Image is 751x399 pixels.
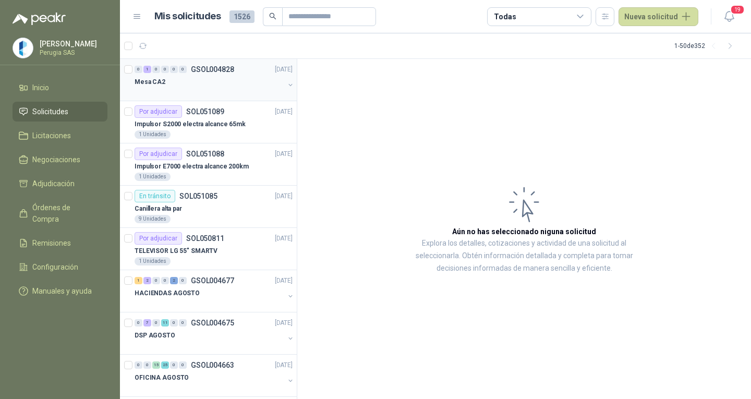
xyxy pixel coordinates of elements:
[32,285,92,297] span: Manuales y ayuda
[152,277,160,284] div: 0
[154,9,221,24] h1: Mis solicitudes
[730,5,745,15] span: 19
[135,277,142,284] div: 1
[170,361,178,369] div: 0
[135,77,165,87] p: Mesa CA2
[402,237,647,275] p: Explora los detalles, cotizaciones y actividad de una solicitud al seleccionarla. Obtén informaci...
[135,63,295,96] a: 0 1 0 0 0 0 GSOL004828[DATE] Mesa CA2
[13,257,107,277] a: Configuración
[179,361,187,369] div: 0
[135,190,175,202] div: En tránsito
[32,130,71,141] span: Licitaciones
[161,319,169,327] div: 11
[186,108,224,115] p: SOL051089
[170,66,178,73] div: 0
[13,198,107,229] a: Órdenes de Compra
[135,232,182,245] div: Por adjudicar
[135,317,295,350] a: 0 7 0 11 0 0 GSOL004675[DATE] DSP AGOSTO
[143,66,151,73] div: 1
[40,50,105,56] p: Perugia SAS
[179,192,217,200] p: SOL051085
[135,130,171,139] div: 1 Unidades
[13,233,107,253] a: Remisiones
[40,40,105,47] p: [PERSON_NAME]
[32,154,80,165] span: Negociaciones
[191,361,234,369] p: GSOL004663
[152,319,160,327] div: 0
[135,257,171,265] div: 1 Unidades
[452,226,596,237] h3: Aún no has seleccionado niguna solicitud
[135,105,182,118] div: Por adjudicar
[13,38,33,58] img: Company Logo
[619,7,698,26] button: Nueva solicitud
[13,174,107,194] a: Adjudicación
[229,10,255,23] span: 1526
[135,215,171,223] div: 9 Unidades
[143,277,151,284] div: 2
[13,126,107,146] a: Licitaciones
[135,288,200,298] p: HACIENDAS AGOSTO
[152,361,160,369] div: 15
[120,228,297,270] a: Por adjudicarSOL050811[DATE] TELEVISOR LG 55" SMARTV1 Unidades
[143,361,151,369] div: 0
[143,319,151,327] div: 7
[135,373,189,383] p: OFICINA AGOSTO
[275,234,293,244] p: [DATE]
[720,7,738,26] button: 19
[275,107,293,117] p: [DATE]
[13,78,107,98] a: Inicio
[275,149,293,159] p: [DATE]
[275,276,293,286] p: [DATE]
[120,101,297,143] a: Por adjudicarSOL051089[DATE] Impulsor S2000 electra alcance 65mk1 Unidades
[135,319,142,327] div: 0
[135,162,249,172] p: Impulsor E7000 electra alcance 200km
[32,237,71,249] span: Remisiones
[135,173,171,181] div: 1 Unidades
[32,82,49,93] span: Inicio
[120,143,297,186] a: Por adjudicarSOL051088[DATE] Impulsor E7000 electra alcance 200km1 Unidades
[32,106,68,117] span: Solicitudes
[161,66,169,73] div: 0
[275,318,293,328] p: [DATE]
[135,204,182,214] p: Canillera alta par
[170,319,178,327] div: 0
[674,38,738,54] div: 1 - 50 de 352
[32,202,98,225] span: Órdenes de Compra
[179,319,187,327] div: 0
[161,361,169,369] div: 25
[186,235,224,242] p: SOL050811
[191,319,234,327] p: GSOL004675
[179,277,187,284] div: 0
[275,191,293,201] p: [DATE]
[191,66,234,73] p: GSOL004828
[161,277,169,284] div: 0
[494,11,516,22] div: Todas
[13,281,107,301] a: Manuales y ayuda
[135,361,142,369] div: 0
[135,119,246,129] p: Impulsor S2000 electra alcance 65mk
[32,261,78,273] span: Configuración
[275,65,293,75] p: [DATE]
[275,360,293,370] p: [DATE]
[170,277,178,284] div: 2
[135,274,295,308] a: 1 2 0 0 2 0 GSOL004677[DATE] HACIENDAS AGOSTO
[120,186,297,228] a: En tránsitoSOL051085[DATE] Canillera alta par9 Unidades
[13,102,107,122] a: Solicitudes
[191,277,234,284] p: GSOL004677
[135,148,182,160] div: Por adjudicar
[152,66,160,73] div: 0
[135,246,217,256] p: TELEVISOR LG 55" SMARTV
[13,13,66,25] img: Logo peakr
[135,359,295,392] a: 0 0 15 25 0 0 GSOL004663[DATE] OFICINA AGOSTO
[13,150,107,170] a: Negociaciones
[269,13,276,20] span: search
[32,178,75,189] span: Adjudicación
[179,66,187,73] div: 0
[186,150,224,158] p: SOL051088
[135,331,175,341] p: DSP AGOSTO
[135,66,142,73] div: 0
